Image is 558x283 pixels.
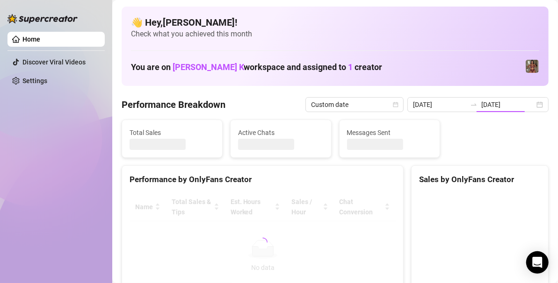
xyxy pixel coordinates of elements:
[131,62,382,72] h1: You are on workspace and assigned to creator
[238,127,323,138] span: Active Chats
[258,237,268,248] span: loading
[419,173,541,186] div: Sales by OnlyFans Creator
[22,35,40,43] a: Home
[130,173,396,186] div: Performance by OnlyFans Creator
[173,62,244,72] span: [PERSON_NAME] K
[122,98,225,111] h4: Performance Breakdown
[22,77,47,85] a: Settings
[470,101,478,108] span: swap-right
[413,99,466,110] input: Start date
[526,60,539,73] img: Greek
[481,99,535,110] input: End date
[22,58,86,66] a: Discover Viral Videos
[348,62,353,72] span: 1
[470,101,478,108] span: to
[311,98,398,112] span: Custom date
[347,127,432,138] span: Messages Sent
[7,14,78,23] img: logo-BBDzfeDw.svg
[393,102,399,107] span: calendar
[526,251,549,274] div: Open Intercom Messenger
[131,29,539,39] span: Check what you achieved this month
[130,127,215,138] span: Total Sales
[131,16,539,29] h4: 👋 Hey, [PERSON_NAME] !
